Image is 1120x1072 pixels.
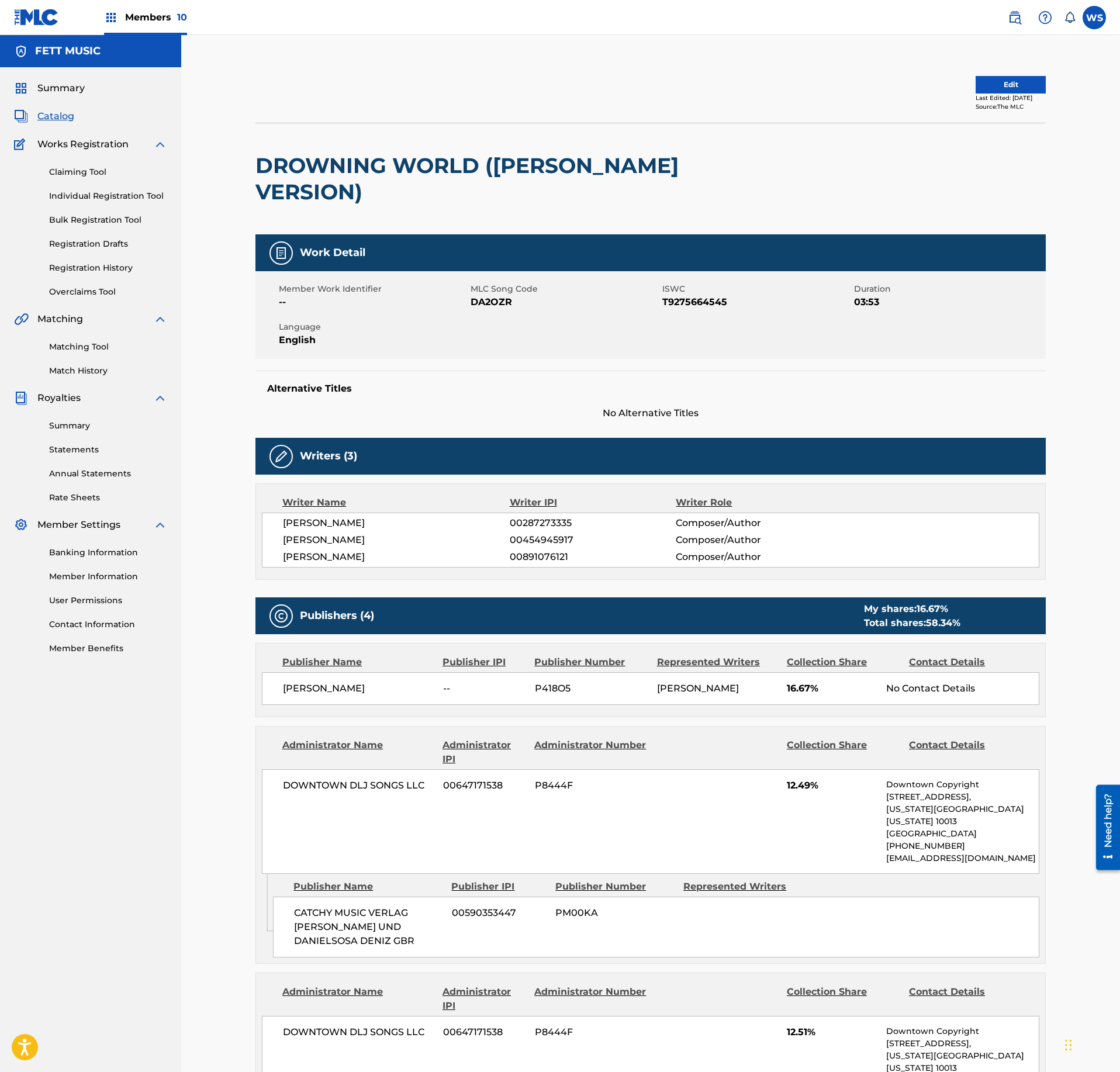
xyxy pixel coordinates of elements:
[886,1038,1039,1050] p: [STREET_ADDRESS],
[274,609,288,623] img: Publishers
[294,906,443,948] span: CATCHY MUSIC VERLAG [PERSON_NAME] UND DANIELSOSA DENIZ GBR
[293,880,443,894] div: Publisher Name
[676,550,827,564] span: Composer/Author
[279,321,468,333] span: Language
[14,44,28,58] img: Accounts
[443,779,526,793] span: 00647171538
[282,496,510,510] div: Writer Name
[534,655,648,669] div: Publisher Number
[657,683,739,694] span: [PERSON_NAME]
[510,516,676,530] span: 00287273335
[452,906,547,920] span: 00590353447
[49,420,167,432] a: Summary
[37,312,83,326] span: Matching
[37,518,120,532] span: Member Settings
[555,906,675,920] span: PM00KA
[37,137,129,151] span: Works Registration
[909,738,1022,766] div: Contact Details
[255,406,1046,420] span: No Alternative Titles
[49,594,167,607] a: User Permissions
[886,840,1039,852] p: [PHONE_NUMBER]
[1033,6,1057,29] div: Help
[274,246,288,260] img: Work Detail
[886,1025,1039,1038] p: Downtown Copyright
[14,81,28,95] img: Summary
[787,682,877,696] span: 16.67%
[49,642,167,655] a: Member Benefits
[443,985,526,1013] div: Administrator IPI
[49,468,167,480] a: Annual Statements
[279,295,468,309] span: --
[49,262,167,274] a: Registration History
[283,550,510,564] span: [PERSON_NAME]
[787,779,877,793] span: 12.49%
[1062,1016,1120,1072] iframe: Chat Widget
[886,828,1039,840] p: [GEOGRAPHIC_DATA]
[451,880,547,894] div: Publisher IPI
[662,283,851,295] span: ISWC
[177,12,187,23] span: 10
[676,496,827,510] div: Writer Role
[153,312,167,326] img: expand
[35,44,101,58] h5: FETT MUSIC
[886,779,1039,791] p: Downtown Copyright
[153,391,167,405] img: expand
[1087,779,1120,877] iframe: Resource Center
[787,1025,877,1039] span: 12.51%
[282,655,434,669] div: Publisher Name
[49,492,167,504] a: Rate Sheets
[886,852,1039,864] p: [EMAIL_ADDRESS][DOMAIN_NAME]
[37,109,74,123] span: Catalog
[926,617,960,628] span: 58.34 %
[676,516,827,530] span: Composer/Author
[49,190,167,202] a: Individual Registration Tool
[662,295,851,309] span: T9275664545
[864,602,960,616] div: My shares:
[279,283,468,295] span: Member Work Identifier
[49,286,167,298] a: Overclaims Tool
[49,570,167,583] a: Member Information
[534,738,648,766] div: Administrator Number
[125,11,187,24] span: Members
[37,391,81,405] span: Royalties
[471,295,659,309] span: DA2OZR
[104,11,118,25] img: Top Rightsholders
[886,791,1039,803] p: [STREET_ADDRESS],
[255,153,730,205] h2: DROWNING WORLD ([PERSON_NAME] VERSION)
[14,109,28,123] img: Catalog
[14,109,74,123] a: CatalogCatalog
[443,682,526,696] span: --
[283,779,434,793] span: DOWNTOWN DLJ SONGS LLC
[14,391,28,405] img: Royalties
[676,533,827,547] span: Composer/Author
[443,655,526,669] div: Publisher IPI
[787,985,900,1013] div: Collection Share
[300,246,365,260] h5: Work Detail
[854,283,1043,295] span: Duration
[886,803,1039,828] p: [US_STATE][GEOGRAPHIC_DATA][US_STATE] 10013
[976,76,1046,94] button: Edit
[909,985,1022,1013] div: Contact Details
[510,496,676,510] div: Writer IPI
[14,81,85,95] a: SummarySummary
[1065,1028,1072,1063] div: Drag
[49,166,167,178] a: Claiming Tool
[14,312,29,326] img: Matching
[534,985,648,1013] div: Administrator Number
[1038,11,1052,25] img: help
[1003,6,1026,29] a: Public Search
[471,283,659,295] span: MLC Song Code
[976,102,1046,111] div: Source: The MLC
[49,341,167,353] a: Matching Tool
[657,655,778,669] div: Represented Writers
[49,365,167,377] a: Match History
[787,655,900,669] div: Collection Share
[49,238,167,250] a: Registration Drafts
[535,682,648,696] span: P418O5
[917,603,948,614] span: 16.67 %
[49,444,167,456] a: Statements
[279,333,468,347] span: English
[153,137,167,151] img: expand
